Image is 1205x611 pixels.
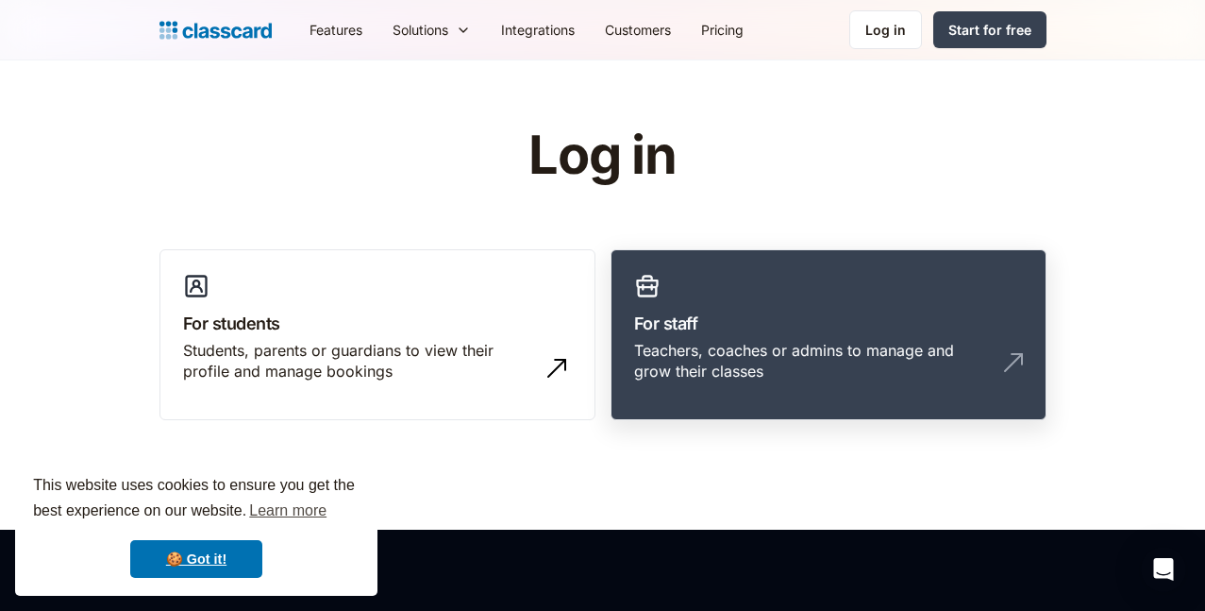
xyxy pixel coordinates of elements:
a: dismiss cookie message [130,540,262,578]
h1: Log in [303,127,902,185]
a: For studentsStudents, parents or guardians to view their profile and manage bookings [159,249,595,421]
a: home [159,17,272,43]
div: Solutions [377,8,486,51]
a: Log in [849,10,922,49]
div: Open Intercom Messenger [1141,547,1186,592]
div: Students, parents or guardians to view their profile and manage bookings [183,340,534,382]
a: Customers [590,8,686,51]
span: This website uses cookies to ensure you get the best experience on our website. [33,474,360,525]
h3: For staff [634,311,1023,336]
a: learn more about cookies [246,497,329,525]
a: For staffTeachers, coaches or admins to manage and grow their classes [611,249,1046,421]
div: Solutions [393,20,448,40]
div: Teachers, coaches or admins to manage and grow their classes [634,340,985,382]
h3: For students [183,311,572,336]
a: Pricing [686,8,759,51]
div: Log in [865,20,906,40]
a: Features [294,8,377,51]
div: cookieconsent [15,456,377,596]
a: Integrations [486,8,590,51]
div: Start for free [948,20,1031,40]
a: Start for free [933,11,1046,48]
